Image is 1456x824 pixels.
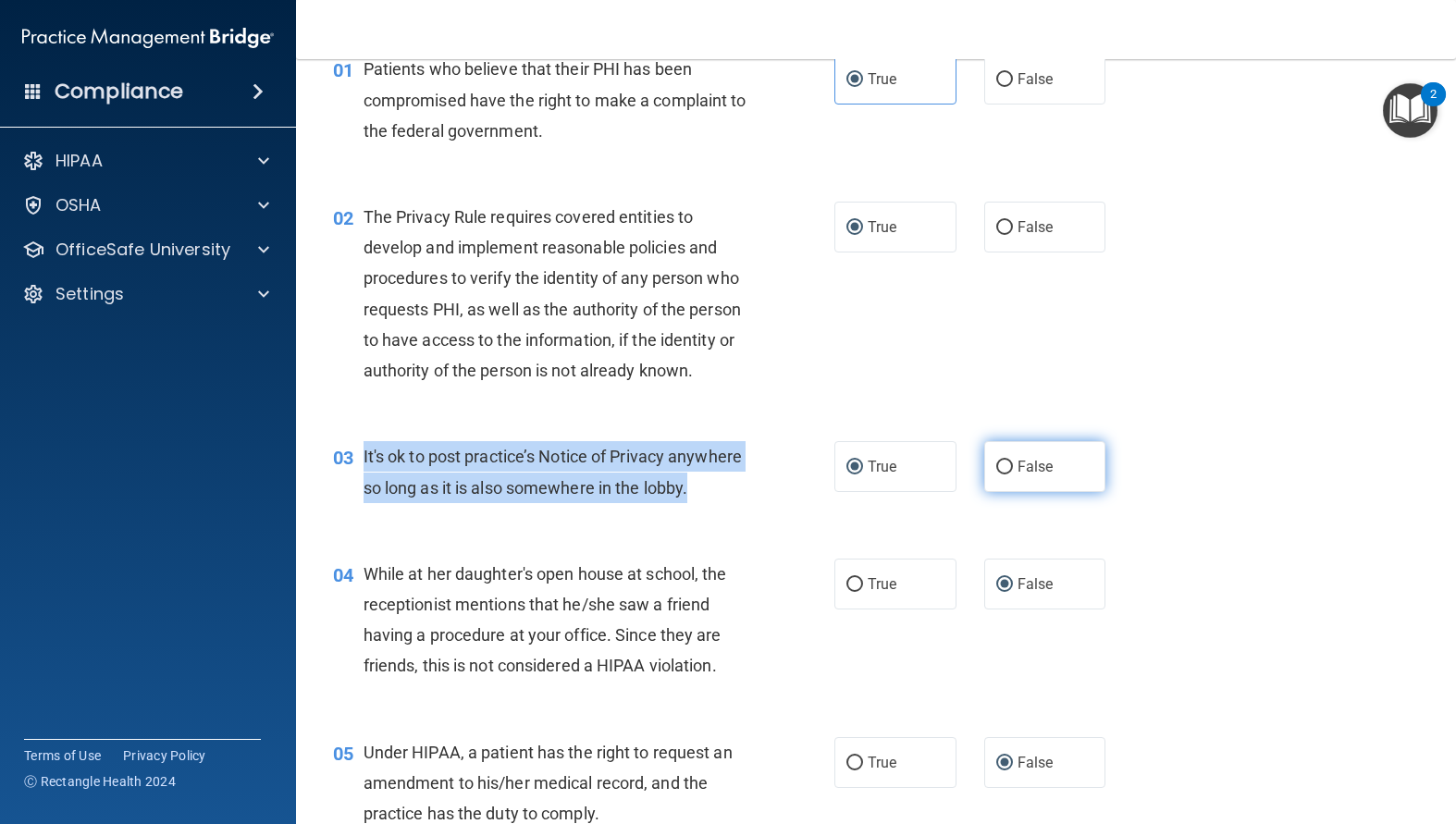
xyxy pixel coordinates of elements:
[868,754,896,771] span: True
[22,194,269,216] a: OSHA
[22,150,269,172] a: HIPAA
[24,772,176,791] span: Ⓒ Rectangle Health 2024
[996,221,1013,235] input: False
[868,218,896,236] span: True
[1018,70,1054,88] span: False
[364,447,742,497] span: It's ok to post practice’s Notice of Privacy anywhere so long as it is also somewhere in the lobby.
[56,283,124,305] p: Settings
[333,207,353,229] span: 02
[846,578,863,592] input: True
[846,756,863,770] input: True
[22,19,274,56] img: PMB logo
[364,743,733,823] span: Under HIPAA, a patient has the right to request an amendment to his/her medical record, and the p...
[1018,458,1054,475] span: False
[56,150,103,172] p: HIPAA
[364,564,727,676] span: While at her daughter's open house at school, the receptionist mentions that he/she saw a friend ...
[846,221,863,235] input: True
[56,194,102,216] p: OSHA
[1018,754,1054,771] span: False
[868,575,896,593] span: True
[868,70,896,88] span: True
[123,746,206,765] a: Privacy Policy
[868,458,896,475] span: True
[22,283,269,305] a: Settings
[333,59,353,81] span: 01
[22,239,269,261] a: OfficeSafe University
[846,73,863,87] input: True
[24,746,101,765] a: Terms of Use
[846,461,863,474] input: True
[333,564,353,586] span: 04
[364,207,741,380] span: The Privacy Rule requires covered entities to develop and implement reasonable policies and proce...
[1018,218,1054,236] span: False
[364,59,747,140] span: Patients who believe that their PHI has been compromised have the right to make a complaint to th...
[1430,94,1437,118] div: 2
[333,447,353,469] span: 03
[1018,575,1054,593] span: False
[996,461,1013,474] input: False
[996,578,1013,592] input: False
[1383,83,1437,138] button: Open Resource Center, 2 new notifications
[56,239,230,261] p: OfficeSafe University
[996,73,1013,87] input: False
[996,756,1013,770] input: False
[55,79,183,105] h4: Compliance
[333,743,353,765] span: 05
